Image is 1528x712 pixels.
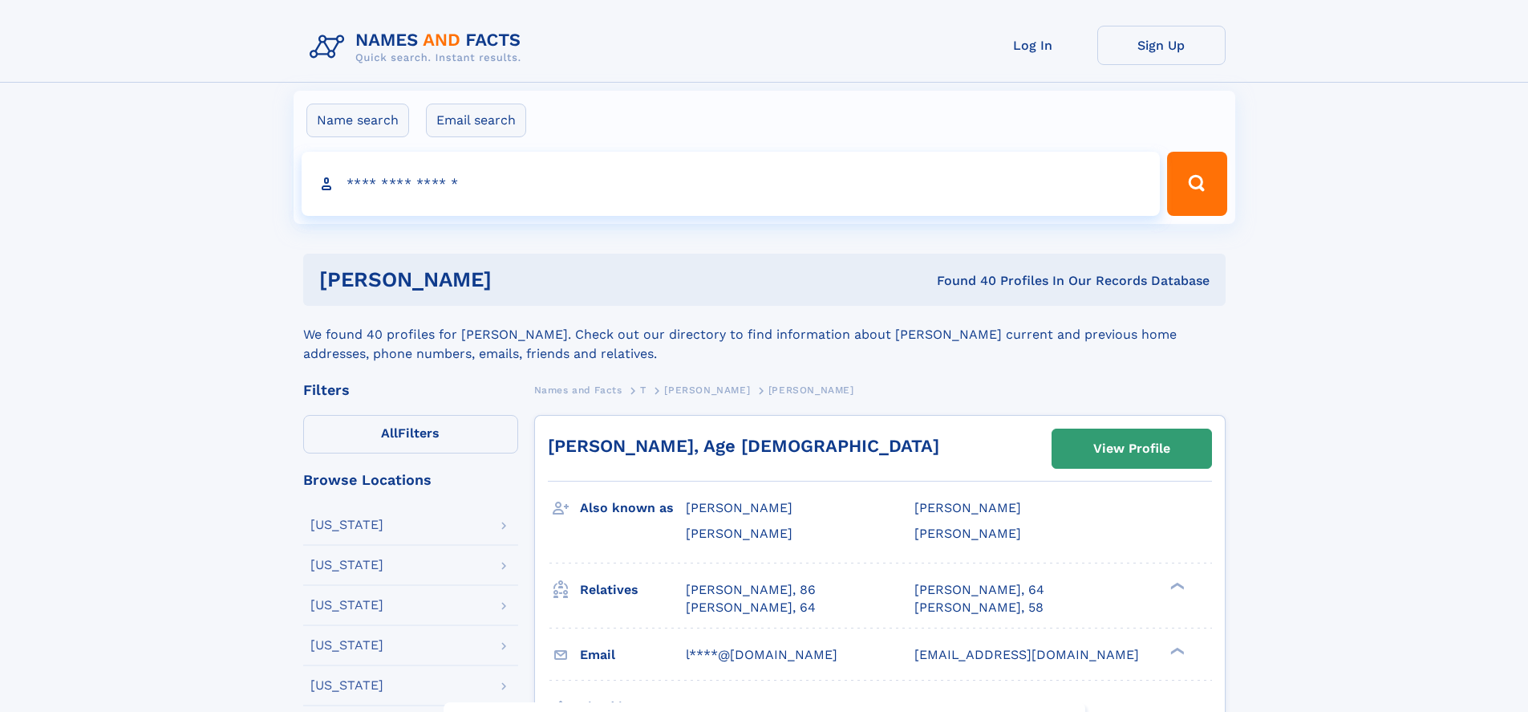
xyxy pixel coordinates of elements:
[580,576,686,604] h3: Relatives
[1052,429,1211,468] a: View Profile
[640,384,646,396] span: T
[714,272,1210,290] div: Found 40 Profiles In Our Records Database
[686,500,792,515] span: [PERSON_NAME]
[381,425,398,441] span: All
[969,26,1097,65] a: Log In
[914,581,1044,599] a: [PERSON_NAME], 64
[686,526,792,541] span: [PERSON_NAME]
[303,26,534,69] img: Logo Names and Facts
[914,599,1044,616] a: [PERSON_NAME], 58
[548,436,939,456] a: [PERSON_NAME], Age [DEMOGRAPHIC_DATA]
[580,494,686,522] h3: Also known as
[302,152,1161,216] input: search input
[686,599,816,616] a: [PERSON_NAME], 64
[310,519,383,531] div: [US_STATE]
[303,306,1226,364] div: We found 40 profiles for [PERSON_NAME]. Check out our directory to find information about [PERSON...
[686,581,816,599] a: [PERSON_NAME], 86
[306,104,409,137] label: Name search
[640,380,646,400] a: T
[1166,645,1186,656] div: ❯
[914,500,1021,515] span: [PERSON_NAME]
[319,270,715,290] h1: [PERSON_NAME]
[426,104,526,137] label: Email search
[310,599,383,612] div: [US_STATE]
[310,679,383,692] div: [US_STATE]
[1097,26,1226,65] a: Sign Up
[1167,152,1226,216] button: Search Button
[310,639,383,652] div: [US_STATE]
[303,383,518,397] div: Filters
[303,415,518,454] label: Filters
[580,641,686,669] h3: Email
[1166,580,1186,591] div: ❯
[664,380,750,400] a: [PERSON_NAME]
[303,473,518,487] div: Browse Locations
[914,526,1021,541] span: [PERSON_NAME]
[664,384,750,396] span: [PERSON_NAME]
[914,647,1139,662] span: [EMAIL_ADDRESS][DOMAIN_NAME]
[1093,430,1170,467] div: View Profile
[534,380,622,400] a: Names and Facts
[768,384,854,396] span: [PERSON_NAME]
[310,559,383,572] div: [US_STATE]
